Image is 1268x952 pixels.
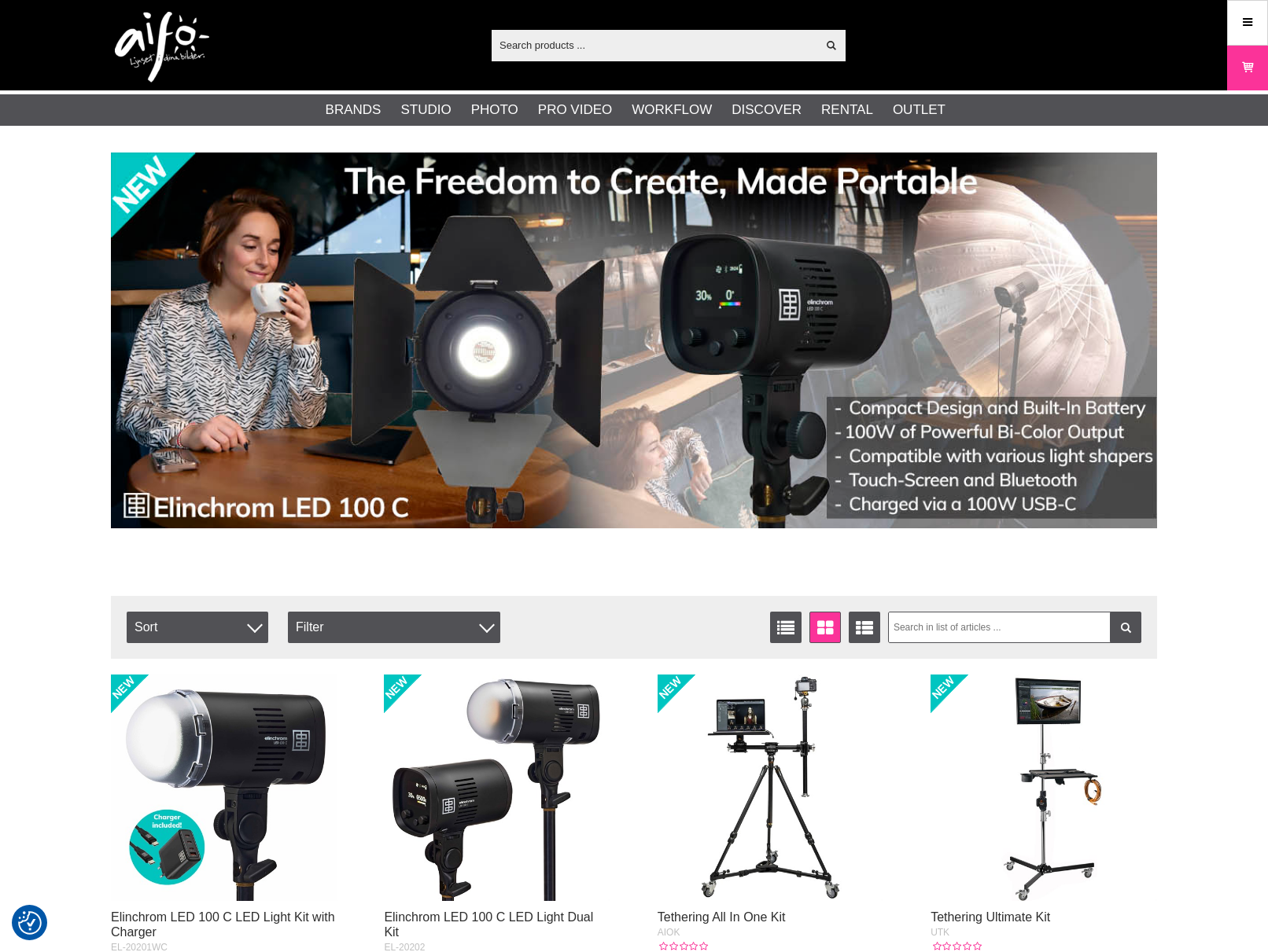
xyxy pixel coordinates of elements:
input: Search products ... [492,33,816,57]
a: Filter [1110,612,1141,643]
img: logo.png [115,12,209,83]
a: Elinchrom LED 100 C LED Light Kit with Charger [111,910,335,939]
button: Consent Preferences [18,909,42,937]
img: Elinchrom LED 100 C LED Light Dual Kit [384,674,610,901]
img: Elinchrom LED 100 C LED Light Kit with Charger [111,674,337,901]
span: AIOK [658,927,680,938]
a: Outlet [893,100,945,120]
a: Pro Video [538,100,612,120]
a: Workflow [632,100,712,120]
a: Window [809,612,841,643]
a: Tethering All In One Kit [658,910,786,924]
a: Elinchrom LED 100 C LED Light Dual Kit [384,910,593,939]
a: Extended list [849,612,880,643]
a: Photo [471,100,518,120]
a: List [770,612,802,643]
img: Revisit consent button [18,911,42,935]
a: Rental [821,100,873,120]
img: Tethering All In One Kit [658,674,884,901]
span: Sort [127,612,268,643]
a: Tethering Ultimate Kit [931,910,1050,924]
div: Filter [288,612,500,643]
img: Tethering Ultimate Kit [931,674,1157,901]
a: Discover [732,100,802,120]
a: Studio [400,100,451,120]
input: Search in list of articles ... [888,612,1142,643]
a: Brands [326,100,382,120]
span: UTK [931,927,949,938]
img: Ad:002 banner-elin-led100c11390x.jpg [111,153,1157,528]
